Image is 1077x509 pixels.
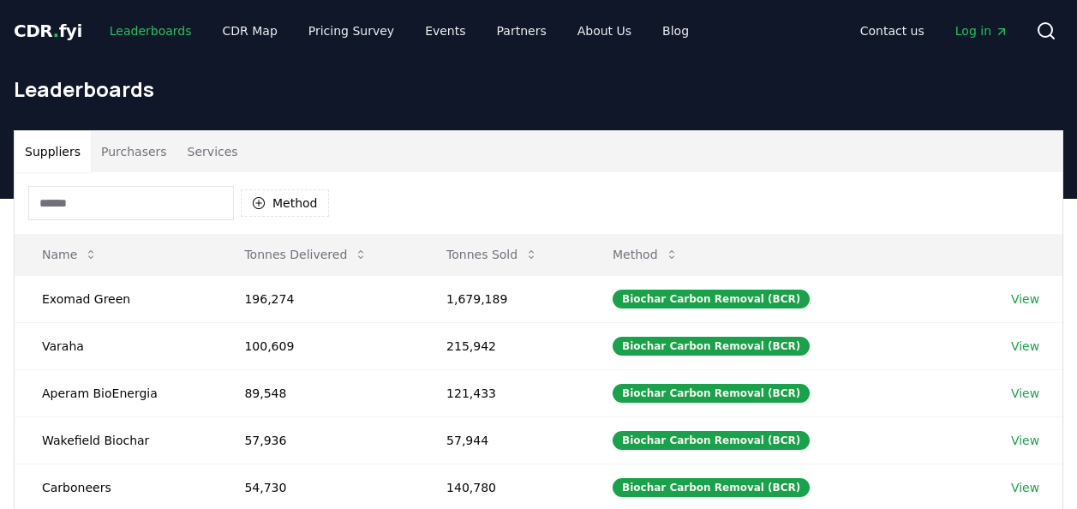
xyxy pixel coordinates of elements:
td: 100,609 [217,322,419,369]
td: 89,548 [217,369,419,416]
a: View [1011,290,1039,308]
a: View [1011,479,1039,496]
a: View [1011,432,1039,449]
button: Method [241,189,329,217]
a: Pricing Survey [295,15,408,46]
td: 57,944 [419,416,585,464]
button: Services [177,131,248,172]
td: Wakefield Biochar [15,416,217,464]
div: Biochar Carbon Removal (BCR) [613,384,810,403]
a: Blog [649,15,703,46]
td: 121,433 [419,369,585,416]
a: View [1011,385,1039,402]
a: Partners [483,15,560,46]
span: CDR fyi [14,21,82,41]
td: Aperam BioEnergia [15,369,217,416]
td: 57,936 [217,416,419,464]
a: View [1011,338,1039,355]
nav: Main [847,15,1022,46]
div: Biochar Carbon Removal (BCR) [613,431,810,450]
button: Purchasers [91,131,177,172]
button: Suppliers [15,131,91,172]
a: Log in [942,15,1022,46]
td: 1,679,189 [419,275,585,322]
td: 215,942 [419,322,585,369]
h1: Leaderboards [14,75,1063,103]
a: CDR Map [209,15,291,46]
td: 196,274 [217,275,419,322]
div: Biochar Carbon Removal (BCR) [613,290,810,308]
a: Contact us [847,15,938,46]
div: Biochar Carbon Removal (BCR) [613,337,810,356]
button: Tonnes Delivered [230,237,381,272]
a: Events [411,15,479,46]
span: Log in [955,22,1008,39]
div: Biochar Carbon Removal (BCR) [613,478,810,497]
span: . [53,21,59,41]
a: About Us [564,15,645,46]
td: Varaha [15,322,217,369]
button: Tonnes Sold [433,237,552,272]
nav: Main [96,15,703,46]
a: Leaderboards [96,15,206,46]
button: Name [28,237,111,272]
td: Exomad Green [15,275,217,322]
button: Method [599,237,692,272]
a: CDR.fyi [14,19,82,43]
